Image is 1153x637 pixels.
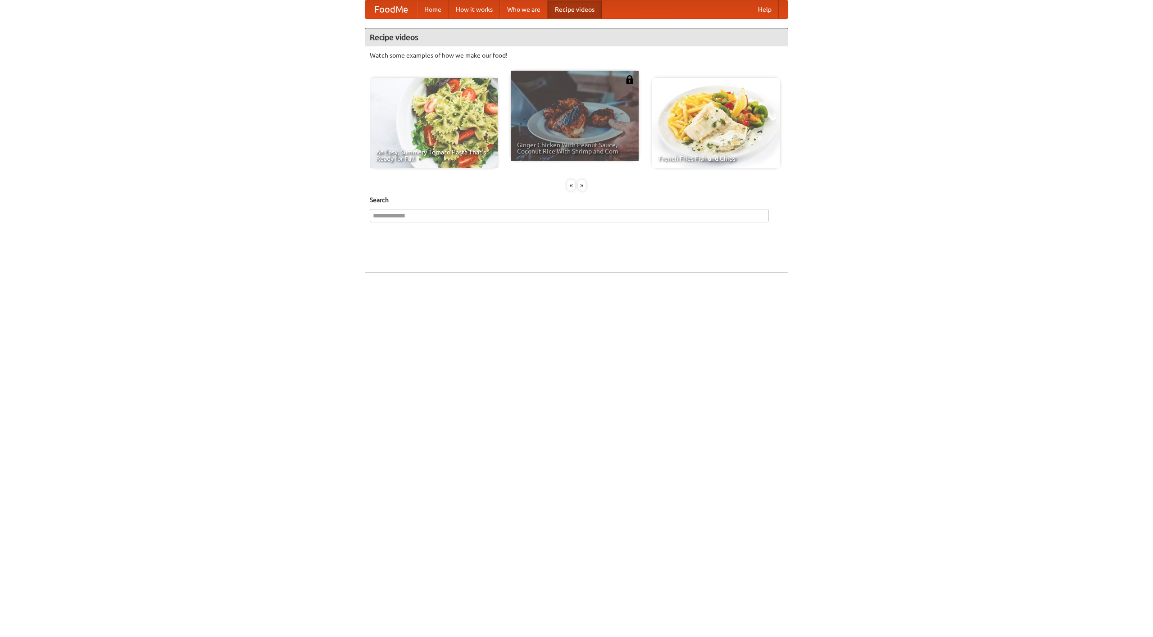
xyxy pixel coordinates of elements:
[370,78,498,168] a: An Easy, Summery Tomato Pasta That's Ready for Fall
[376,149,491,162] span: An Easy, Summery Tomato Pasta That's Ready for Fall
[548,0,602,18] a: Recipe videos
[658,155,774,162] span: French Fries Fish and Chips
[365,28,788,46] h4: Recipe videos
[625,75,634,84] img: 483408.png
[370,51,783,60] p: Watch some examples of how we make our food!
[370,195,783,204] h5: Search
[449,0,500,18] a: How it works
[751,0,779,18] a: Help
[567,180,575,191] div: «
[652,78,780,168] a: French Fries Fish and Chips
[417,0,449,18] a: Home
[578,180,586,191] div: »
[365,0,417,18] a: FoodMe
[500,0,548,18] a: Who we are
